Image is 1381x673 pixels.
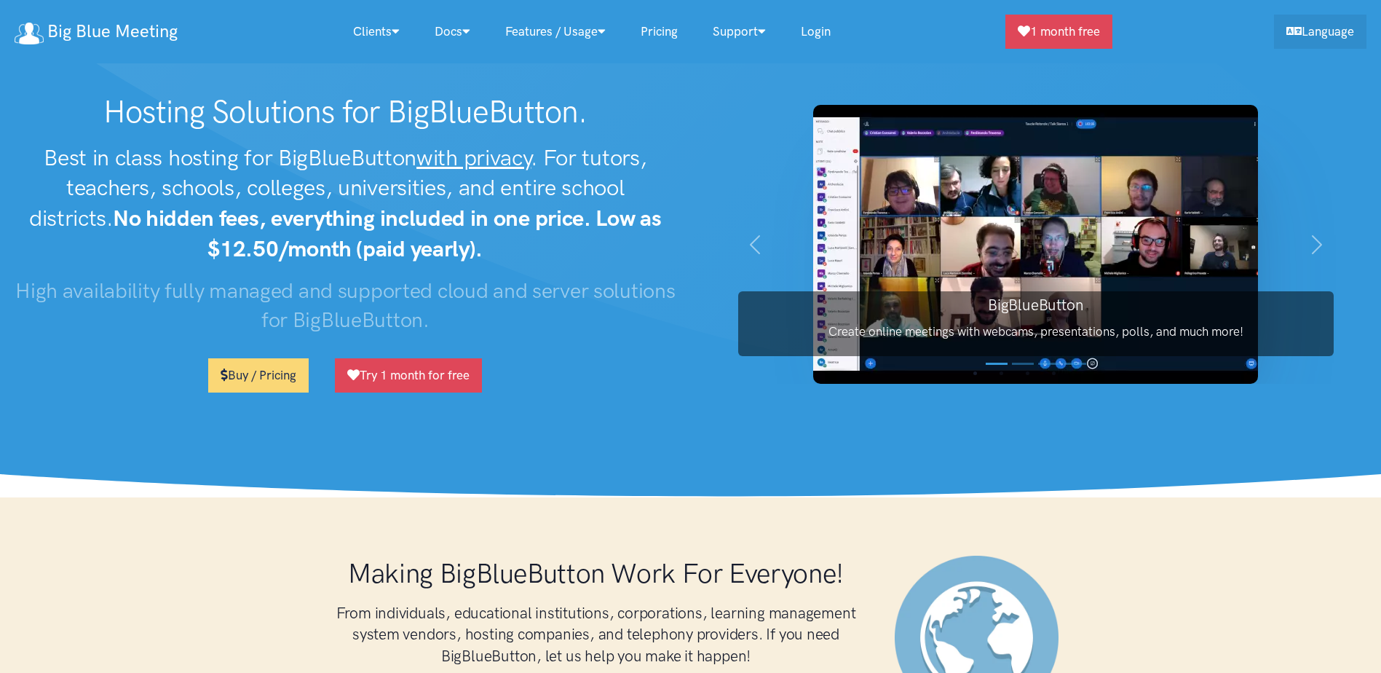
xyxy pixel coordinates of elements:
[15,16,178,47] a: Big Blue Meeting
[783,16,848,47] a: Login
[623,16,695,47] a: Pricing
[1274,15,1366,49] a: Language
[336,16,417,47] a: Clients
[327,556,866,591] h1: Making BigBlueButton Work For Everyone!
[208,358,309,393] a: Buy / Pricing
[15,23,44,44] img: logo
[695,16,783,47] a: Support
[1005,15,1112,49] a: 1 month free
[15,276,676,335] h3: High availability fully managed and supported cloud and server solutions for BigBlueButton.
[417,16,488,47] a: Docs
[813,105,1258,384] img: BigBlueButton screenshot
[327,602,866,666] h3: From individuals, educational institutions, corporations, learning management system vendors, hos...
[738,294,1334,315] h3: BigBlueButton
[416,144,531,171] u: with privacy
[15,93,676,131] h1: Hosting Solutions for BigBlueButton.
[488,16,623,47] a: Features / Usage
[15,143,676,264] h2: Best in class hosting for BigBlueButton . For tutors, teachers, schools, colleges, universities, ...
[738,322,1334,342] p: Create online meetings with webcams, presentations, polls, and much more!
[113,205,662,262] strong: No hidden fees, everything included in one price. Low as $12.50/month (paid yearly).
[335,358,482,393] a: Try 1 month for free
